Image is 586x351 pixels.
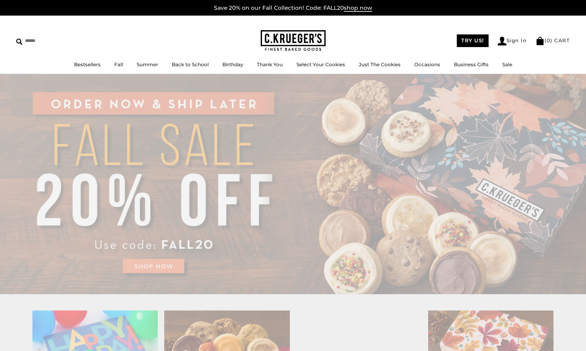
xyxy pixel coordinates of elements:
a: Save 20% on our Fall Collection! Code: FALL20shop now [214,5,372,12]
a: Thank You [257,61,283,68]
a: Birthday [222,61,243,68]
img: Account [498,37,506,45]
a: (0) CART [536,37,570,44]
a: Select Your Cookies [296,61,345,68]
a: Just The Cookies [359,61,401,68]
a: Occasions [414,61,440,68]
input: Search [16,36,94,46]
a: Bestsellers [74,61,101,68]
a: TRY US! [457,34,489,47]
span: shop now [344,5,372,12]
img: C.KRUEGER'S [261,30,326,51]
a: Summer [137,61,158,68]
img: Bag [536,37,544,45]
a: Sale [502,61,512,68]
span: 0 [547,37,551,44]
a: Back to School [172,61,209,68]
a: Sign In [498,37,527,45]
a: Business Gifts [454,61,489,68]
img: Search [16,39,22,45]
a: Fall [114,61,123,68]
